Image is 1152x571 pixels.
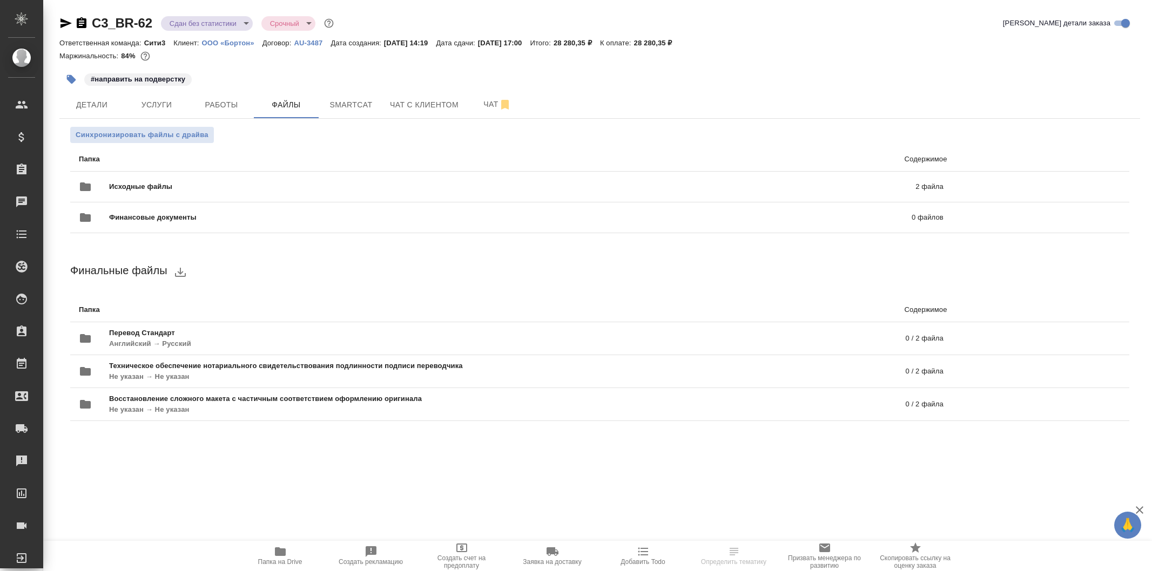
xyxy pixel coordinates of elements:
[76,130,208,140] span: Синхронизировать файлы с драйва
[554,212,944,223] p: 0 файлов
[1114,512,1141,539] button: 🙏
[1003,18,1110,29] span: [PERSON_NAME] детали заказа
[260,98,312,112] span: Файлы
[294,38,331,47] a: AU-3487
[173,39,201,47] p: Клиент:
[530,39,553,47] p: Итого:
[502,304,947,315] p: Содержимое
[72,391,98,417] button: folder
[498,98,511,111] svg: Отписаться
[502,154,947,165] p: Содержимое
[109,338,548,349] p: Английский → Русский
[109,393,664,404] span: Восстановление сложного макета с частичным соответствием оформлению оригинала
[554,39,600,47] p: 28 280,35 ₽
[59,17,72,30] button: Скопировать ссылку для ЯМессенджера
[331,39,383,47] p: Дата создания:
[109,181,544,192] span: Исходные файлы
[72,358,98,384] button: folder
[167,259,193,285] button: download
[664,399,944,410] p: 0 / 2 файла
[79,304,502,315] p: Папка
[92,16,152,30] a: C3_BR-62
[294,39,331,47] p: AU-3487
[79,154,502,165] p: Папка
[72,174,98,200] button: folder
[109,371,684,382] p: Не указан → Не указан
[202,38,262,47] a: ООО «Бортон»
[684,366,944,377] p: 0 / 2 файла
[166,19,240,28] button: Сдан без статистики
[109,328,548,338] span: Перевод Стандарт
[72,205,98,230] button: folder
[66,98,118,112] span: Детали
[478,39,530,47] p: [DATE] 17:00
[83,74,193,83] span: направить на подверстку
[384,39,436,47] p: [DATE] 14:19
[600,39,634,47] p: К оплате:
[70,264,167,276] span: Финальные файлы
[70,127,214,143] button: Синхронизировать файлы с драйва
[548,333,944,344] p: 0 / 2 файла
[202,39,262,47] p: ООО «Бортон»
[138,49,152,63] button: 3842.02 RUB;
[262,39,294,47] p: Договор:
[121,52,138,60] p: 84%
[144,39,174,47] p: Сити3
[1119,514,1137,536] span: 🙏
[544,181,944,192] p: 2 файла
[59,67,83,91] button: Добавить тэг
[390,98,459,112] span: Чат с клиентом
[75,17,88,30] button: Скопировать ссылку
[109,212,554,223] span: Финансовые документы
[109,404,664,415] p: Не указан → Не указан
[109,361,684,371] span: Техническое обеспечение нотариального свидетельствования подлинности подписи переводчика
[471,98,523,111] span: Чат
[325,98,377,112] span: Smartcat
[72,325,98,351] button: folder
[131,98,183,112] span: Услуги
[634,39,681,47] p: 28 280,35 ₽
[261,16,315,31] div: Сдан без статистики
[322,16,336,30] button: Доп статусы указывают на важность/срочность заказа
[59,52,121,60] p: Маржинальность:
[59,39,144,47] p: Ответственная команда:
[436,39,477,47] p: Дата сдачи:
[267,19,302,28] button: Срочный
[196,98,247,112] span: Работы
[91,74,185,85] p: #направить на подверстку
[161,16,253,31] div: Сдан без статистики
